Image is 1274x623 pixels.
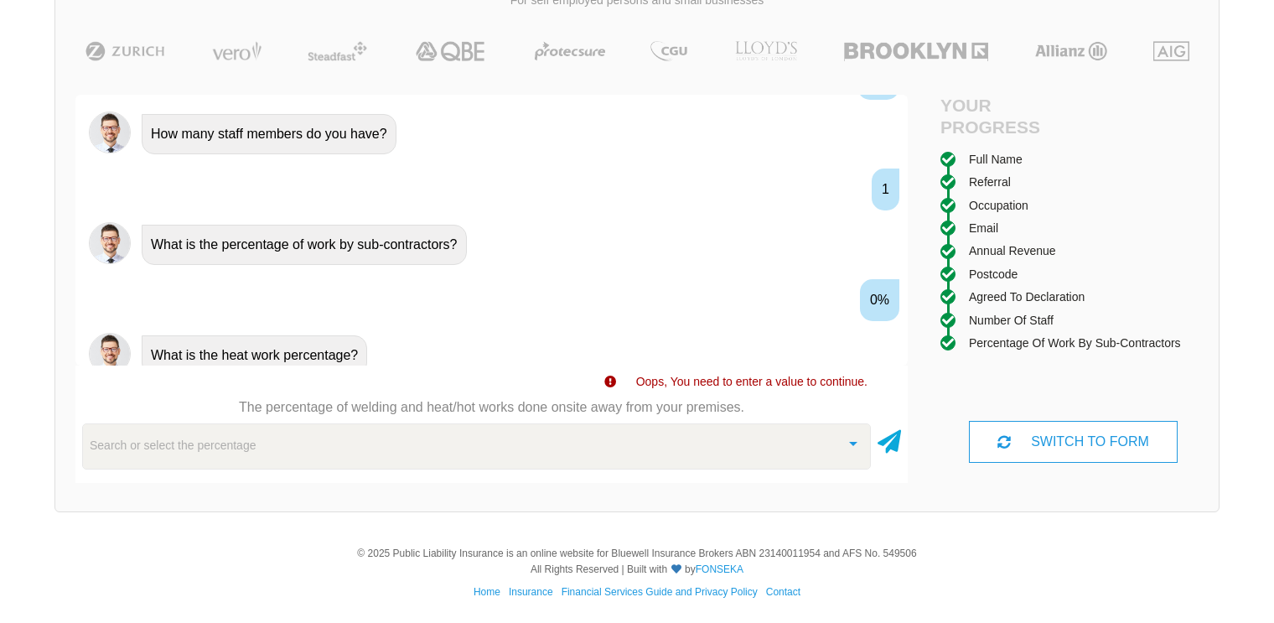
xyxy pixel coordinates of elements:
[75,398,908,417] p: The percentage of welding and heat/hot works done onsite away from your premises.
[969,150,1023,169] div: Full Name
[474,586,500,598] a: Home
[644,41,694,61] img: CGU | Public Liability Insurance
[1147,41,1196,61] img: AIG | Public Liability Insurance
[837,41,994,61] img: Brooklyn | Public Liability Insurance
[205,41,269,61] img: Vero | Public Liability Insurance
[969,173,1011,191] div: Referral
[969,311,1054,330] div: Number of staff
[969,288,1085,306] div: Agreed to Declaration
[509,586,553,598] a: Insurance
[89,333,131,375] img: Chatbot | PLI
[969,241,1056,260] div: Annual Revenue
[142,335,367,376] div: What is the heat work percentage?
[969,421,1177,463] div: SWITCH TO FORM
[90,434,256,454] span: Search or select the percentage
[1027,41,1116,61] img: Allianz | Public Liability Insurance
[89,112,131,153] img: Chatbot | PLI
[969,265,1018,283] div: Postcode
[562,586,758,598] a: Financial Services Guide and Privacy Policy
[89,222,131,264] img: Chatbot | PLI
[142,225,467,265] div: What is the percentage of work by sub-contractors?
[766,586,800,598] a: Contact
[696,563,743,575] a: FONSEKA
[940,95,1074,137] h4: Your Progress
[142,114,396,154] div: How many staff members do you have?
[406,41,496,61] img: QBE | Public Liability Insurance
[528,41,613,61] img: Protecsure | Public Liability Insurance
[636,375,867,388] span: Oops, You need to enter a value to continue.
[969,334,1181,352] div: Percentage of work by sub-contractors
[969,219,998,237] div: Email
[969,196,1028,215] div: Occupation
[301,41,375,61] img: Steadfast | Public Liability Insurance
[860,279,899,321] div: 0%
[872,169,899,210] div: 1
[78,41,173,61] img: Zurich | Public Liability Insurance
[726,41,806,61] img: LLOYD's | Public Liability Insurance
